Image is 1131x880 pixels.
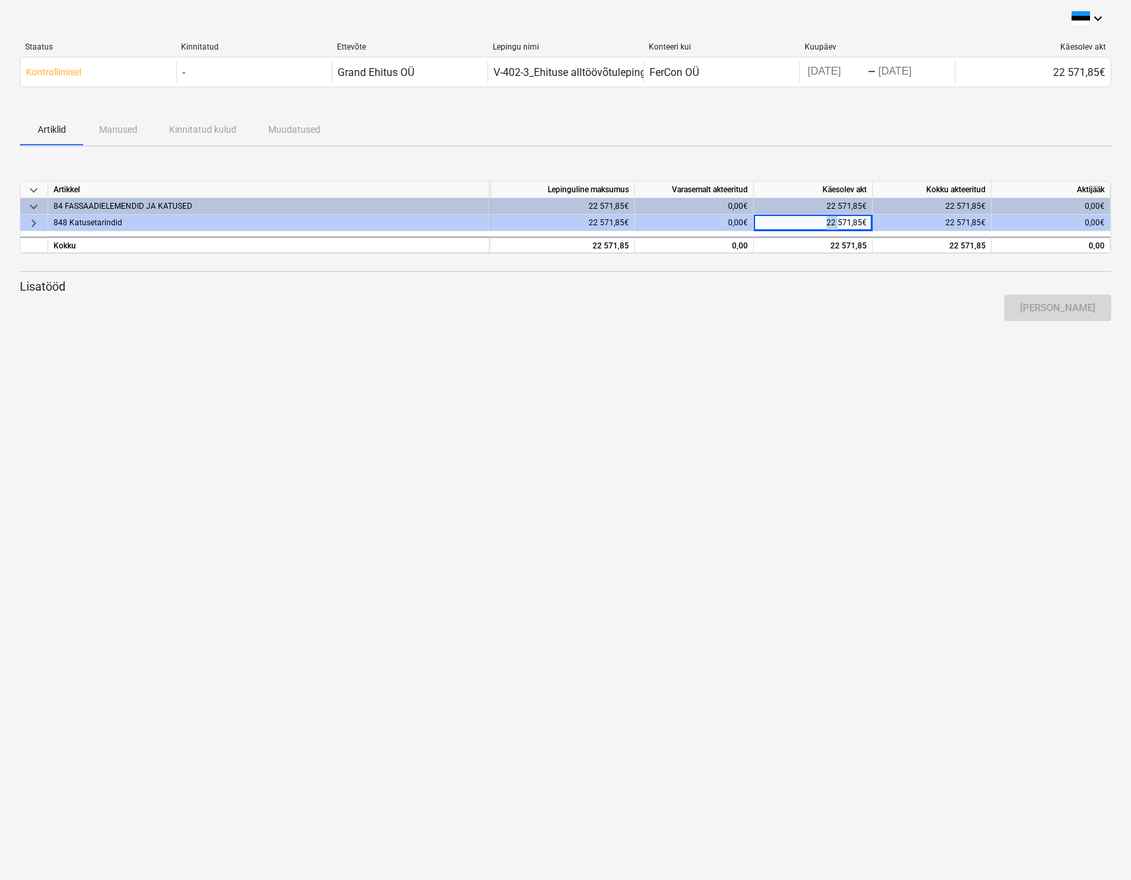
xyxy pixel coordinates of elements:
div: V-402-3_Ehituse alltöövõtuleping nr GE2507AL-06.asice [493,66,752,79]
div: Käesolev akt [961,42,1106,52]
div: 22 571,85 [873,237,992,253]
div: Ettevõte [337,42,482,52]
div: 22 571,85€ [754,198,873,215]
div: 22 571,85€ [955,61,1111,83]
div: Lepinguline maksumus [490,182,635,198]
span: keyboard_arrow_down [26,199,42,215]
div: 22 571,85€ [490,215,635,231]
div: 848 Katusetarindid [54,215,484,231]
div: 22 571,85€ [873,198,992,215]
div: Kinnitatud [181,42,326,52]
div: 0,00€ [992,215,1111,231]
div: 84 FASSAADIELEMENDID JA KATUSED [54,198,484,215]
span: keyboard_arrow_down [26,182,42,198]
div: Artikkel [48,182,490,198]
input: Lõpp [876,63,938,81]
div: 22 571,85€ [873,215,992,231]
div: 22 571,85€ [754,215,873,231]
div: 22 571,85 [495,238,629,254]
div: Aktijääk [992,182,1111,198]
span: keyboard_arrow_right [26,215,42,231]
div: FerCon OÜ [649,66,699,79]
div: Grand Ehitus OÜ [338,66,414,79]
div: - [867,68,876,76]
p: Lisatööd [20,279,1111,295]
div: 0,00 [997,238,1105,254]
p: Kontrollimisel [26,65,81,79]
div: 0,00€ [635,198,754,215]
div: Staatus [25,42,170,52]
input: Algus [805,63,867,81]
div: 22 571,85 [759,238,867,254]
div: Varasemalt akteeritud [635,182,754,198]
div: 0,00€ [992,198,1111,215]
div: 22 571,85€ [490,198,635,215]
div: 0,00 [640,238,748,254]
div: Kokku akteeritud [873,182,992,198]
div: Kokku [48,237,490,253]
div: Lepingu nimi [493,42,638,52]
div: 0,00€ [635,215,754,231]
p: Artiklid [36,123,67,137]
div: - [182,66,185,79]
div: Kuupäev [805,42,950,52]
div: Käesolev akt [754,182,873,198]
i: keyboard_arrow_down [1090,11,1106,26]
div: Konteeri kui [649,42,794,52]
